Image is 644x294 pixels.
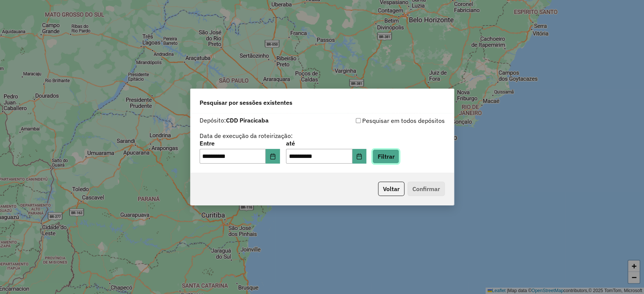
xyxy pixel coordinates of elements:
button: Choose Date [352,149,367,164]
button: Voltar [378,182,404,196]
button: Choose Date [266,149,280,164]
label: Data de execução da roteirização: [200,131,293,140]
label: Entre [200,139,280,148]
strong: CDD Piracicaba [226,116,269,124]
span: Pesquisar por sessões existentes [200,98,292,107]
label: Depósito: [200,116,269,125]
div: Pesquisar em todos depósitos [322,116,445,125]
label: até [286,139,366,148]
button: Filtrar [372,149,399,164]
